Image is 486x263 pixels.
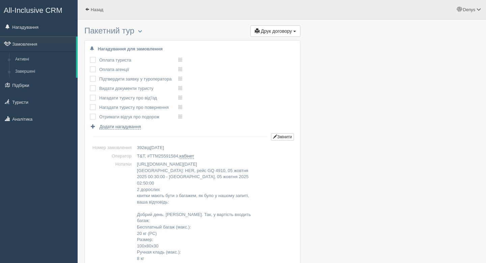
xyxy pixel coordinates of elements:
a: кабінет [180,153,194,159]
a: All-Inclusive CRM [0,0,77,19]
td: Оплата туриста [99,55,178,65]
span: Додати нагадування [100,124,141,129]
td: Оператор [90,152,134,161]
button: Друк договору [250,25,300,37]
a: Активні [12,53,76,66]
td: Нагадати туристу про від'їзд [99,93,178,103]
span: 392 [137,145,144,150]
td: від [134,144,295,152]
td: Нагадати туристу про повернення [99,103,178,112]
td: Підтвердити заявку у туроператора [99,74,178,84]
td: Оплата агенції [99,65,178,74]
span: Назад [91,7,103,12]
h3: Пакетний тур [84,26,300,37]
td: T&T, # , [134,152,295,161]
b: Нагадування для замовлення [98,46,163,51]
span: All-Inclusive CRM [4,6,62,15]
span: [DATE] [150,145,164,150]
a: Завершені [12,66,76,78]
td: Отримати відгук про подорож [99,112,178,122]
span: Denys [463,7,476,12]
td: Видати документи туристу [99,84,178,93]
a: Додати нагадування [90,123,141,130]
td: Номер замовлення [90,144,134,152]
span: Друк договору [261,28,292,34]
button: Змінити [271,133,294,141]
span: TTM25591584 [150,153,178,159]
